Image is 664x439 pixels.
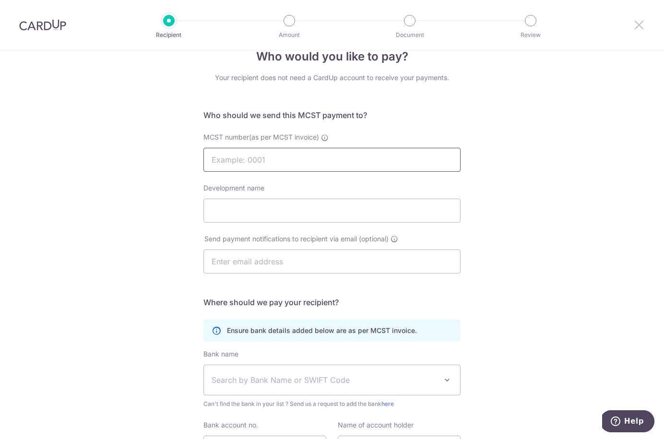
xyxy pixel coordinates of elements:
iframe: Opens a widget where you can find more information [602,410,654,434]
img: CardUp [19,19,66,31]
h5: Where should we pay your recipient? [203,297,461,308]
p: Review [495,30,566,40]
span: Help [22,7,42,15]
a: here [381,400,394,407]
span: Search by Bank Name or SWIFT Code [212,374,437,386]
p: Amount [254,30,325,40]
span: Send payment notifications to recipient via email (optional) [204,234,389,244]
p: Document [374,30,445,40]
p: Recipient [133,30,204,40]
input: Example: 0001 [203,148,461,172]
label: Name of account holder [338,420,414,430]
p: Ensure bank details added below are as per MCST invoice. [227,326,417,335]
div: Your recipient does not need a CardUp account to receive your payments. [203,73,461,83]
h4: Who would you like to pay? [203,48,461,65]
input: Enter email address [203,249,461,273]
h5: Who should we send this MCST payment to? [203,109,461,121]
label: Bank account no. [203,420,258,430]
span: Can't find the bank in your list ? Send us a request to add the bank [203,399,461,409]
label: Bank name [203,349,238,359]
span: MCST number(as per MCST invoice) [203,133,319,141]
label: Development name [203,183,264,193]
